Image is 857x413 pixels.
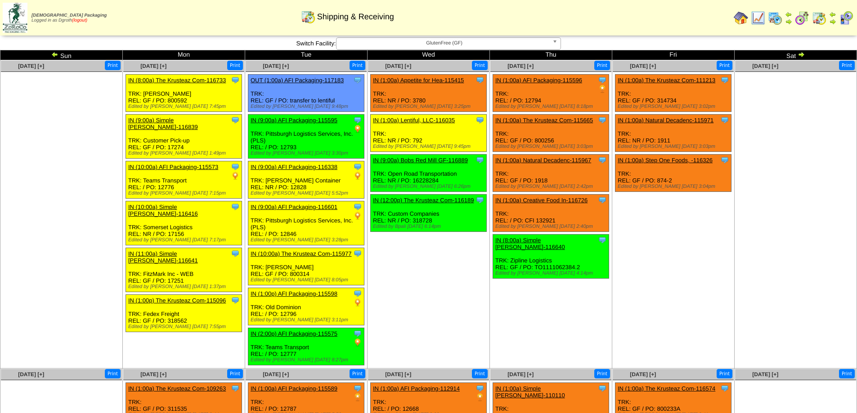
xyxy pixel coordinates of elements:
div: Edited by [PERSON_NAME] [DATE] 1:37pm [128,284,242,289]
img: Tooltip [231,384,240,393]
a: [DATE] [+] [385,371,411,377]
div: TRK: REL: GF / PO: 800256 [493,115,609,152]
span: Logged in as Dgroth [31,13,107,23]
div: TRK: Custom Companies REL: NR / PO: 318728 [371,195,487,232]
div: TRK: REL: / PO: 12794 [493,75,609,112]
a: IN (1:00p) AFI Packaging-115598 [251,290,337,297]
img: Tooltip [720,75,729,84]
div: TRK: [PERSON_NAME] Container REL: NR / PO: 12828 [248,161,364,199]
a: IN (1:00a) Step One Foods, -116326 [618,157,713,164]
img: Tooltip [231,249,240,258]
a: IN (1:00a) The Krusteaz Com-116574 [618,385,715,392]
img: PO [231,171,240,180]
button: Print [227,61,243,70]
td: Sun [0,50,123,60]
button: Print [105,61,121,70]
span: [DATE] [+] [263,371,289,377]
img: Tooltip [476,115,485,124]
img: arrowright.gif [798,51,805,58]
button: Print [839,369,855,378]
img: Tooltip [598,115,607,124]
div: Edited by [PERSON_NAME] [DATE] 7:45pm [128,104,242,109]
img: Tooltip [598,235,607,244]
div: Edited by [PERSON_NAME] [DATE] 3:02pm [618,104,731,109]
button: Print [350,369,365,378]
img: calendarblend.gif [795,11,809,25]
a: (logout) [72,18,87,23]
button: Print [227,369,243,378]
a: IN (1:00p) The Krusteaz Com-115096 [128,297,226,304]
a: IN (1:00a) The Krusteaz Com-109263 [128,385,226,392]
a: IN (10:00a) AFI Packaging-115573 [128,164,218,170]
div: TRK: Somerset Logistics REL: NR / PO: 17156 [126,201,242,245]
img: zoroco-logo-small.webp [3,3,27,33]
a: IN (1:00a) Simple [PERSON_NAME]-110110 [495,385,565,399]
button: Print [105,369,121,378]
img: calendarinout.gif [812,11,826,25]
img: Tooltip [353,249,362,258]
a: IN (1:00a) Appetite for Hea-115415 [373,77,464,84]
img: Tooltip [720,384,729,393]
a: IN (9:00a) AFI Packaging-116601 [251,204,337,210]
img: Tooltip [353,329,362,338]
a: [DATE] [+] [18,371,44,377]
div: Edited by [PERSON_NAME] [DATE] 7:15pm [128,191,242,196]
img: Tooltip [231,296,240,305]
td: Tue [245,50,368,60]
div: TRK: [PERSON_NAME] REL: GF / PO: 800592 [126,75,242,112]
img: arrowright.gif [785,18,792,25]
a: [DATE] [+] [18,63,44,69]
div: Edited by [PERSON_NAME] [DATE] 1:49pm [128,151,242,156]
a: [DATE] [+] [752,371,778,377]
a: IN (11:00a) Simple [PERSON_NAME]-116641 [128,250,198,264]
span: Shipping & Receiving [317,12,394,22]
div: Edited by [PERSON_NAME] [DATE] 6:26pm [373,184,486,189]
a: IN (1:00a) The Krusteaz Com-111213 [618,77,715,84]
div: Edited by [PERSON_NAME] [DATE] 5:52pm [251,191,364,196]
div: Edited by [PERSON_NAME] [DATE] 9:45pm [373,144,486,149]
a: IN (1:00a) AFI Packaging-112914 [373,385,460,392]
div: TRK: Teams Transport REL: / PO: 12777 [248,328,364,365]
div: TRK: Old Dominion REL: / PO: 12796 [248,288,364,325]
img: calendarinout.gif [301,9,315,24]
img: Tooltip [353,115,362,124]
a: [DATE] [+] [630,63,656,69]
a: [DATE] [+] [507,63,534,69]
span: [DATE] [+] [630,371,656,377]
img: line_graph.gif [751,11,765,25]
div: Edited by [PERSON_NAME] [DATE] 4:14pm [495,271,609,276]
span: [DATE] [+] [140,371,166,377]
div: TRK: Zipline Logistics REL: GF / PO: TO1111062384.2 [493,235,609,279]
img: Tooltip [476,75,485,84]
button: Print [350,61,365,70]
img: Tooltip [353,162,362,171]
span: [DATE] [+] [752,63,778,69]
div: TRK: FitzMark Inc - WEB REL: GF / PO: 17251 [126,248,242,292]
div: Edited by Bpali [DATE] 6:14pm [373,224,486,229]
img: PO [353,171,362,180]
button: Print [594,369,610,378]
span: [DEMOGRAPHIC_DATA] Packaging [31,13,107,18]
button: Print [594,61,610,70]
div: Edited by [PERSON_NAME] [DATE] 3:04pm [618,184,731,189]
div: TRK: Pittsburgh Logistics Services, Inc. (PLS) REL: / PO: 12793 [248,115,364,159]
img: Tooltip [720,155,729,164]
a: IN (1:00a) Natural Decadenc-115971 [618,117,713,124]
a: IN (1:00a) Natural Decadenc-115967 [495,157,591,164]
div: TRK: Open Road Transportation REL: NR / PO: 16228284 [371,155,487,192]
td: Fri [612,50,735,60]
img: Tooltip [231,202,240,211]
img: Tooltip [598,195,607,204]
a: IN (10:00a) The Krusteaz Com-115977 [251,250,352,257]
button: Print [717,369,732,378]
div: Edited by [PERSON_NAME] [DATE] 7:17pm [128,237,242,243]
a: [DATE] [+] [263,63,289,69]
div: TRK: REL: GF / PO: transfer to lentiful [248,75,364,112]
div: Edited by [PERSON_NAME] [DATE] 2:42pm [495,184,609,189]
a: [DATE] [+] [507,371,534,377]
img: PO [353,298,362,307]
a: IN (9:00a) Bobs Red Mill GF-116889 [373,157,468,164]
